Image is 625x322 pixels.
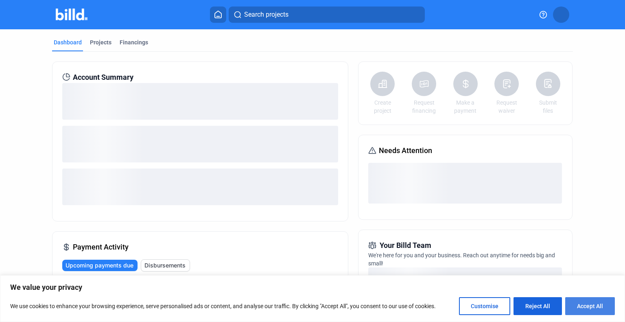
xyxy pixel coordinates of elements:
[244,10,288,20] span: Search projects
[56,9,88,20] img: Billd Company Logo
[73,241,129,253] span: Payment Activity
[62,126,338,162] div: loading
[410,99,438,115] a: Request financing
[368,163,562,204] div: loading
[459,297,510,315] button: Customise
[144,261,186,269] span: Disbursements
[10,301,436,311] p: We use cookies to enhance your browsing experience, serve personalised ads or content, and analys...
[451,99,480,115] a: Make a payment
[66,261,133,269] span: Upcoming payments due
[368,99,397,115] a: Create project
[492,99,521,115] a: Request waiver
[62,83,338,120] div: loading
[368,252,555,267] span: We're here for you and your business. Reach out anytime for needs big and small!
[73,72,133,83] span: Account Summary
[514,297,562,315] button: Reject All
[90,38,111,46] div: Projects
[534,99,562,115] a: Submit files
[10,283,615,292] p: We value your privacy
[120,38,148,46] div: Financings
[54,38,82,46] div: Dashboard
[62,260,138,271] button: Upcoming payments due
[62,169,338,205] div: loading
[229,7,425,23] button: Search projects
[380,240,431,251] span: Your Billd Team
[379,145,432,156] span: Needs Attention
[565,297,615,315] button: Accept All
[141,259,190,272] button: Disbursements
